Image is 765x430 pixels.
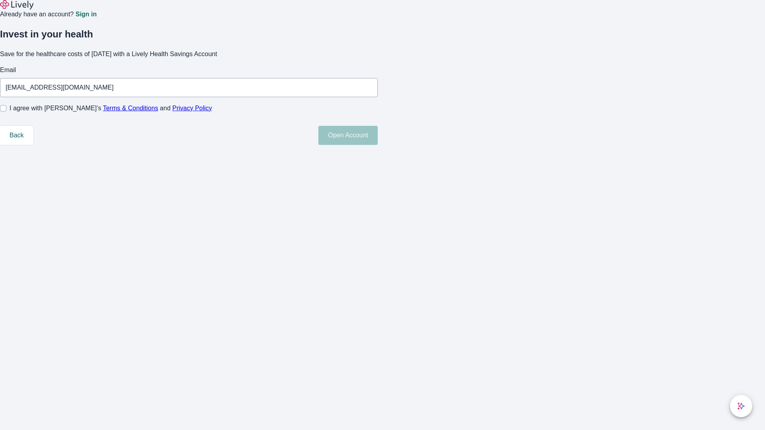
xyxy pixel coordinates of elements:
a: Sign in [75,11,96,18]
a: Privacy Policy [173,105,212,111]
svg: Lively AI Assistant [737,402,745,410]
span: I agree with [PERSON_NAME]’s and [10,104,212,113]
button: chat [730,395,752,417]
a: Terms & Conditions [103,105,158,111]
